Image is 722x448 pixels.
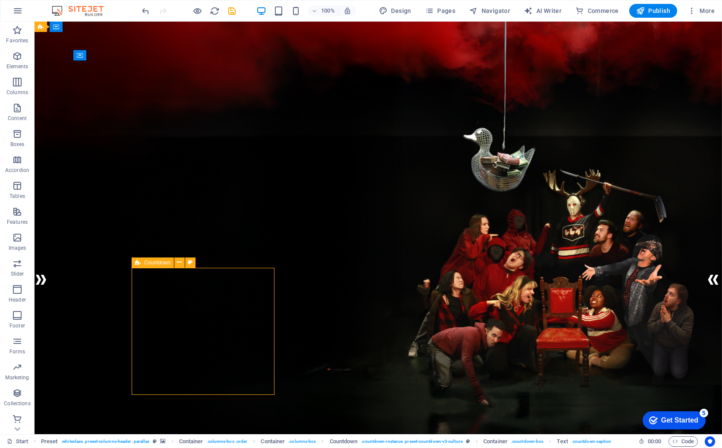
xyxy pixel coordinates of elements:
[524,6,561,15] span: AI Writer
[425,6,455,15] span: Pages
[636,6,670,15] span: Publish
[379,6,411,15] span: Design
[61,436,149,447] span: . whiteclass .preset-columns-header .parallax
[668,436,698,447] button: Code
[25,10,63,17] div: Get Started
[5,167,29,174] p: Accordion
[6,63,28,70] p: Elements
[308,6,339,16] button: 100%
[50,6,114,16] img: Editor Logo
[64,2,73,10] div: 5
[9,348,25,355] p: Forms
[687,6,715,15] span: More
[7,4,70,22] div: Get Started 5 items remaining, 0% complete
[6,37,28,44] p: Favorites
[672,436,694,447] span: Code
[639,436,662,447] h6: Session time
[192,6,202,16] button: Click here to leave preview mode and continue editing
[179,436,203,447] span: Click to select. Double-click to edit
[511,436,543,447] span: . countdown-box
[261,436,285,447] span: Click to select. Double-click to edit
[210,6,220,16] i: Reload page
[4,400,30,407] p: Collections
[572,4,622,18] button: Commerce
[469,6,510,15] span: Navigator
[684,4,718,18] button: More
[330,436,358,447] span: Click to select. Double-click to edit
[375,4,415,18] div: Design (Ctrl+Alt+Y)
[705,436,715,447] button: Usercentrics
[227,6,237,16] i: Save (Ctrl+S)
[9,322,25,329] p: Footer
[575,6,619,15] span: Commerce
[648,436,661,447] span: 00 00
[466,439,470,444] i: This element is a customizable preset
[6,89,28,96] p: Columns
[520,4,565,18] button: AI Writer
[8,115,27,122] p: Content
[9,245,26,251] p: Images
[209,6,220,16] button: reload
[9,296,26,303] p: Header
[11,270,24,277] p: Slider
[344,7,351,15] i: On resize automatically adjust zoom level to fit chosen device.
[5,374,29,381] p: Marketing
[288,436,316,447] span: . columns-box
[361,436,462,447] span: . countdown-instance .preset-countdown-v3-culture
[160,439,165,444] i: This element contains a background
[140,6,151,16] button: undo
[7,219,28,226] p: Features
[557,436,568,447] span: Click to select. Double-click to edit
[375,4,415,18] button: Design
[41,436,58,447] span: Click to select. Double-click to edit
[483,436,508,447] span: Click to select. Double-click to edit
[10,141,25,148] p: Boxes
[654,438,655,445] span: :
[227,6,237,16] button: save
[41,436,612,447] nav: breadcrumb
[207,436,248,447] span: . columns-box .order
[7,436,28,447] a: Click to cancel selection. Double-click to open Pages
[9,193,25,200] p: Tables
[422,4,459,18] button: Pages
[144,260,170,265] span: Countdown
[571,436,612,447] span: . countdown-caption
[153,439,157,444] i: This element is a customizable preset
[141,6,151,16] i: Undo: Edit headline (Ctrl+Z)
[321,6,335,16] h6: 100%
[629,4,677,18] button: Publish
[466,4,514,18] button: Navigator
